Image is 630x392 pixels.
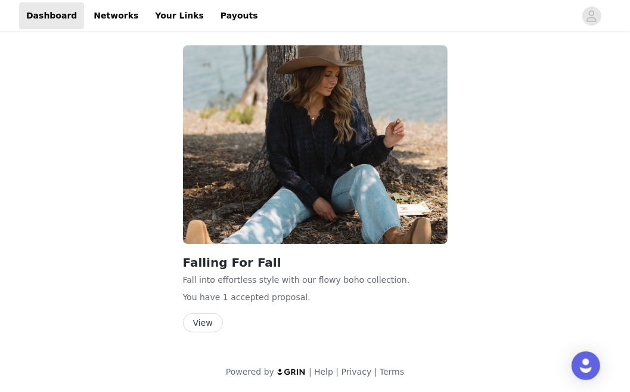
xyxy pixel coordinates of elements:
[226,367,274,376] span: Powered by
[183,319,223,328] a: View
[314,367,333,376] a: Help
[586,7,597,26] div: avatar
[342,367,372,376] a: Privacy
[213,2,265,29] a: Payouts
[277,368,306,376] img: logo
[572,351,600,380] div: Open Intercom Messenger
[183,313,223,332] button: View
[86,2,145,29] a: Networks
[380,367,404,376] a: Terms
[19,2,84,29] a: Dashboard
[183,291,448,304] p: You have 1 accepted proposal .
[183,254,448,271] h2: Falling For Fall
[374,367,377,376] span: |
[336,367,339,376] span: |
[183,274,448,286] p: Fall into effortless style with our flowy boho collection.
[309,367,312,376] span: |
[183,45,448,244] img: Lovestitch
[148,2,211,29] a: Your Links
